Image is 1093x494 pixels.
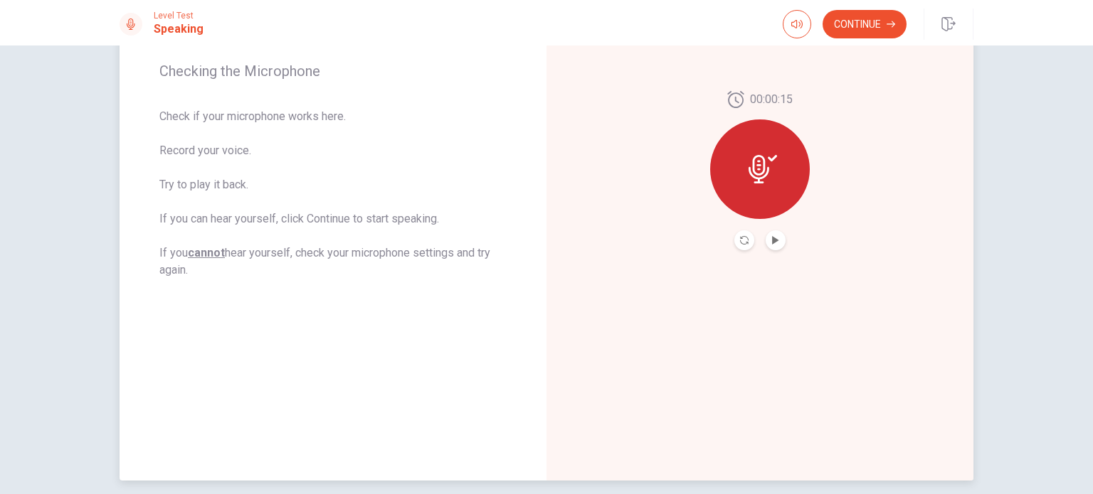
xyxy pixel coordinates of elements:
span: Check if your microphone works here. Record your voice. Try to play it back. If you can hear your... [159,108,507,279]
button: Continue [823,10,907,38]
button: Record Again [734,230,754,250]
u: cannot [188,246,225,259]
h1: Speaking [154,21,204,38]
button: Play Audio [766,230,786,250]
span: 00:00:15 [750,91,793,108]
span: Level Test [154,11,204,21]
span: Checking the Microphone [159,63,507,80]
